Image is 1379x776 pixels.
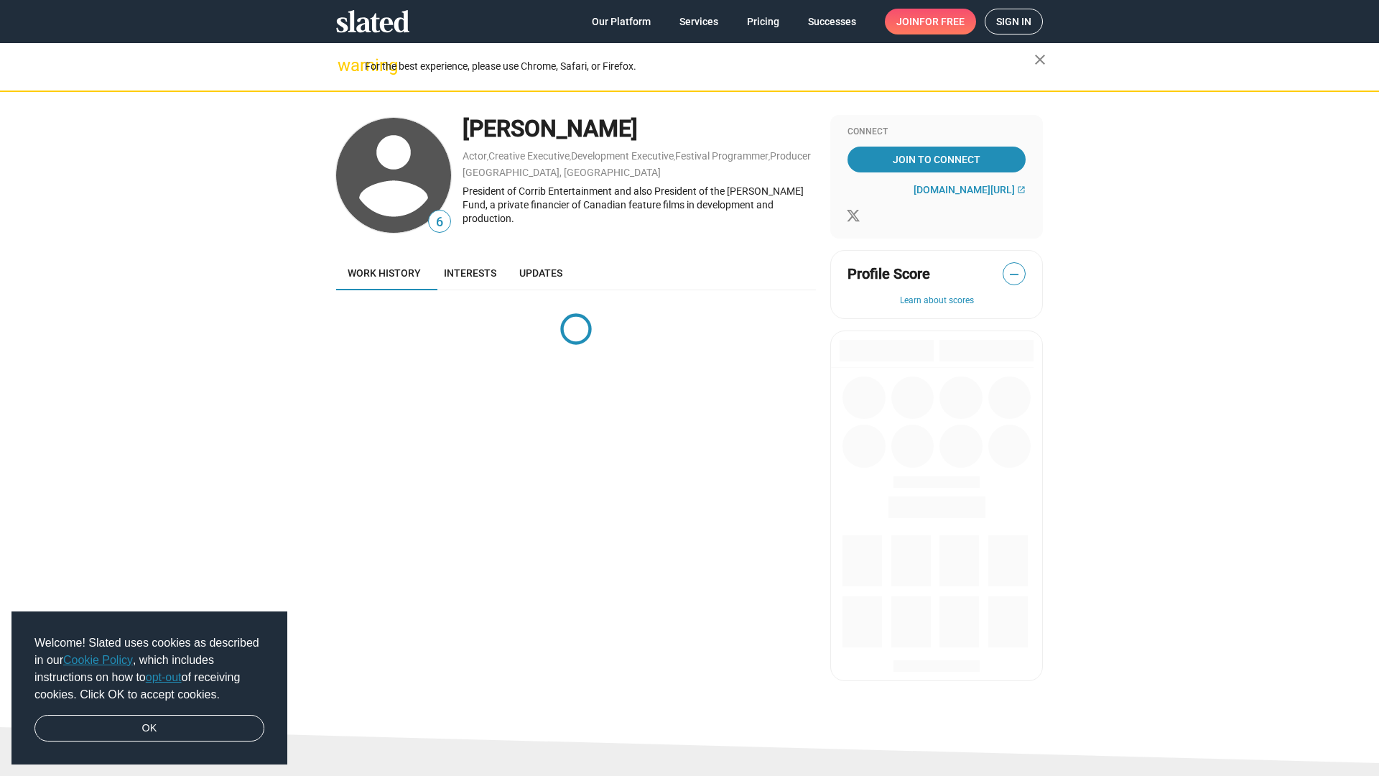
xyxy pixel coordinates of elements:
span: — [1003,265,1025,284]
span: Services [679,9,718,34]
a: Pricing [735,9,791,34]
div: President of Corrib Entertainment and also President of the [PERSON_NAME] Fund, a private financi... [463,185,816,225]
div: [PERSON_NAME] [463,114,816,144]
div: Connect [848,126,1026,138]
div: For the best experience, please use Chrome, Safari, or Firefox. [365,57,1034,76]
span: , [674,153,675,161]
a: Updates [508,256,574,290]
a: Development Executive [571,150,674,162]
a: dismiss cookie message [34,715,264,742]
span: for free [919,9,965,34]
a: Our Platform [580,9,662,34]
span: Our Platform [592,9,651,34]
a: Cookie Policy [63,654,133,666]
span: Pricing [747,9,779,34]
span: Join [896,9,965,34]
span: Interests [444,267,496,279]
span: Profile Score [848,264,930,284]
a: Join To Connect [848,147,1026,172]
a: Services [668,9,730,34]
span: Join To Connect [850,147,1023,172]
a: Creative Executive [488,150,570,162]
span: , [487,153,488,161]
button: Learn about scores [848,295,1026,307]
span: Work history [348,267,421,279]
span: 6 [429,213,450,232]
span: , [769,153,770,161]
a: opt-out [146,671,182,683]
span: , [570,153,571,161]
span: [DOMAIN_NAME][URL] [914,184,1015,195]
a: Successes [797,9,868,34]
div: cookieconsent [11,611,287,765]
span: Updates [519,267,562,279]
mat-icon: open_in_new [1017,185,1026,194]
span: Sign in [996,9,1031,34]
mat-icon: warning [338,57,355,74]
span: Welcome! Slated uses cookies as described in our , which includes instructions on how to of recei... [34,634,264,703]
a: Producer [770,150,811,162]
span: Successes [808,9,856,34]
a: Sign in [985,9,1043,34]
a: Work history [336,256,432,290]
a: [DOMAIN_NAME][URL] [914,184,1026,195]
a: Interests [432,256,508,290]
a: Actor [463,150,487,162]
a: [GEOGRAPHIC_DATA], [GEOGRAPHIC_DATA] [463,167,661,178]
mat-icon: close [1031,51,1049,68]
a: Joinfor free [885,9,976,34]
a: Festival Programmer [675,150,769,162]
